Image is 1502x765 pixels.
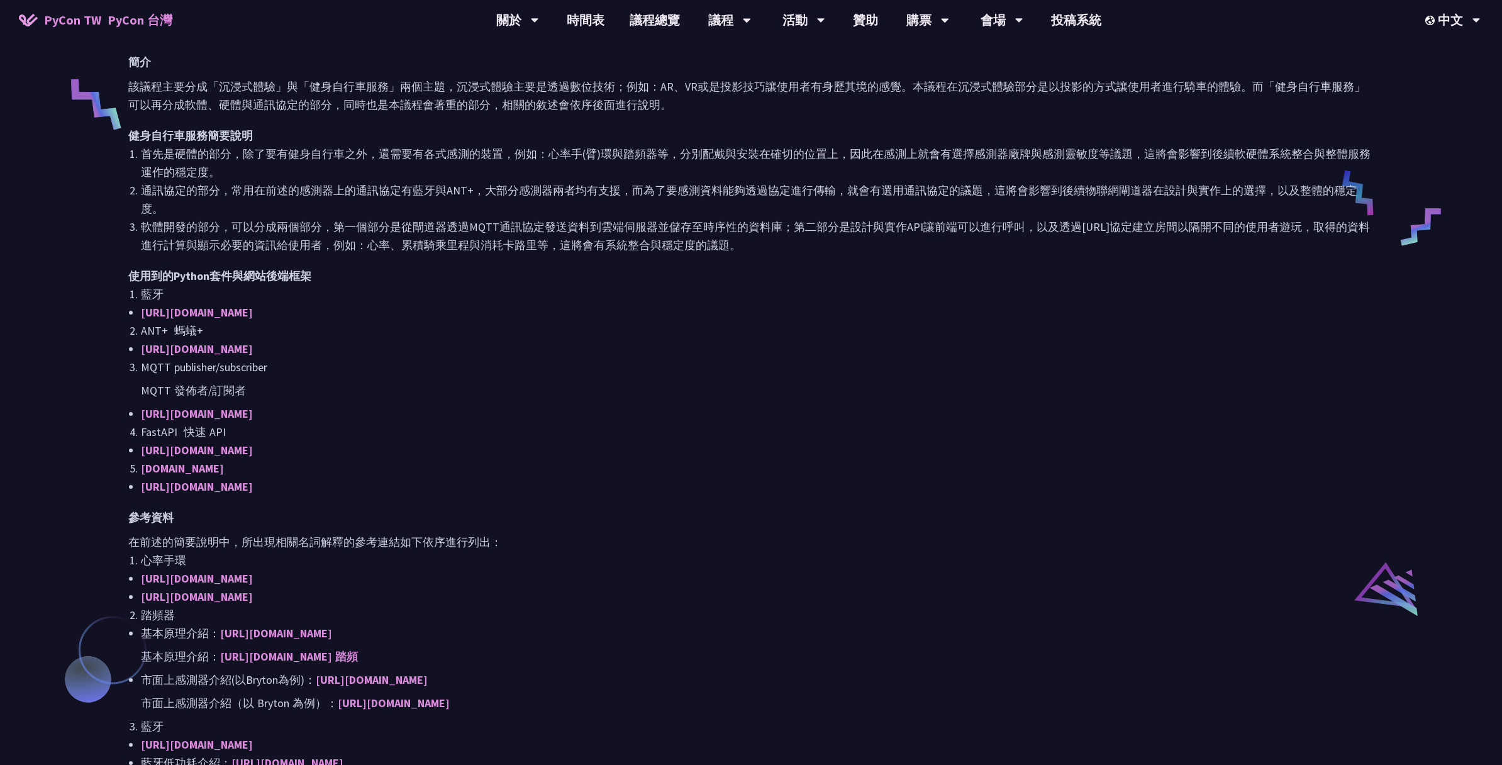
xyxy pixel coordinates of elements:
a: [DOMAIN_NAME] [141,461,224,476]
h2: 參考資料 [128,508,1374,527]
a: [URL][DOMAIN_NAME] [141,342,253,356]
a: [URL][DOMAIN_NAME] [141,571,253,586]
li: 基本原理介紹： [141,624,1374,671]
a: [URL][DOMAIN_NAME] [316,673,428,687]
li: 通訊協定的部分，常用在前述的感測器上的通訊協定有藍牙與ANT+，大部分感測器兩者均有支援，而為了要感測資料能夠透過協定進行傳輸，就會有選用通訊協定的議題，這將會影響到後續物聯網閘道器在設計與實作... [141,181,1374,218]
img: Home icon of PyCon TW 2025 [19,14,38,26]
a: [URL][DOMAIN_NAME] [141,305,253,320]
font: 快速 API [184,425,226,439]
li: 軟體開發的部分，可以分成兩個部分，第一個部分是從閘道器透過MQTT通訊協定發送資料到雲端伺服器並儲存至時序性的資料庫；第二部分是設計與實作API讓前端可以進行呼叫，以及透過[URL]協定建立房間... [141,218,1374,254]
li: 市面上感測器介紹(以Bryton為例)： [141,671,1374,717]
li: MQTT publisher/subscriber [141,358,1374,405]
a: [URL][DOMAIN_NAME] [141,443,253,457]
a: [URL][DOMAIN_NAME] [141,589,253,604]
a: [URL][DOMAIN_NAME] [141,737,253,752]
li: 心率手環 [141,551,1374,569]
font: MQTT 發佈者/訂閱者 [141,383,246,398]
h2: 健身自行車服務簡要說明 [128,126,1374,145]
li: 藍牙 [141,285,1374,303]
font: 市面上感測器介紹（以 Bryton 為例）： [141,696,450,710]
li: ANT+ [141,321,1374,340]
a: [URL][DOMAIN_NAME] [338,696,450,710]
li: 首先是硬體的部分，除了要有健身自行車之外，還需要有各式感測的裝置，例如：心率手(臂)環與踏頻器等，分別配戴與安裝在確切的位置上，因此在感測上就會有選擇感測器廠牌與感測靈敏度等議題，這將會影響到後... [141,145,1374,181]
li: FastAPI [141,423,1374,441]
li: 藍牙 [141,717,1374,735]
p: 在前述的簡要說明中，所出現相關名詞解釋的參考連結如下依序進行列出： [128,533,1374,551]
h2: 使用到的Python套件與網站後端框架 [128,267,1374,285]
a: [URL][DOMAIN_NAME] [141,479,253,494]
font: 基本原理介紹： [141,649,358,664]
a: [URL][DOMAIN_NAME] [141,406,253,421]
h2: 簡介 [128,53,1374,71]
a: [URL][DOMAIN_NAME] [220,626,332,640]
img: Locale Icon [1425,16,1438,25]
font: PyCon 台灣 [108,12,172,28]
font: 螞蟻+ [174,323,203,338]
span: PyCon TW [44,11,172,30]
p: 該議程主要分成「沉浸式體驗」與「健身自行車服務」兩個主題，沉浸式體驗主要是透過數位技術；例如：AR、VR或是投影技巧讓使用者有身歷其境的感覺。本議程在沉浸式體驗部分是以投影的方式讓使用者進行騎車... [128,77,1374,114]
li: 踏頻器 [141,606,1374,624]
a: [URL][DOMAIN_NAME] 踏頻 [220,649,358,664]
a: PyCon TW PyCon 台灣 [6,4,185,36]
